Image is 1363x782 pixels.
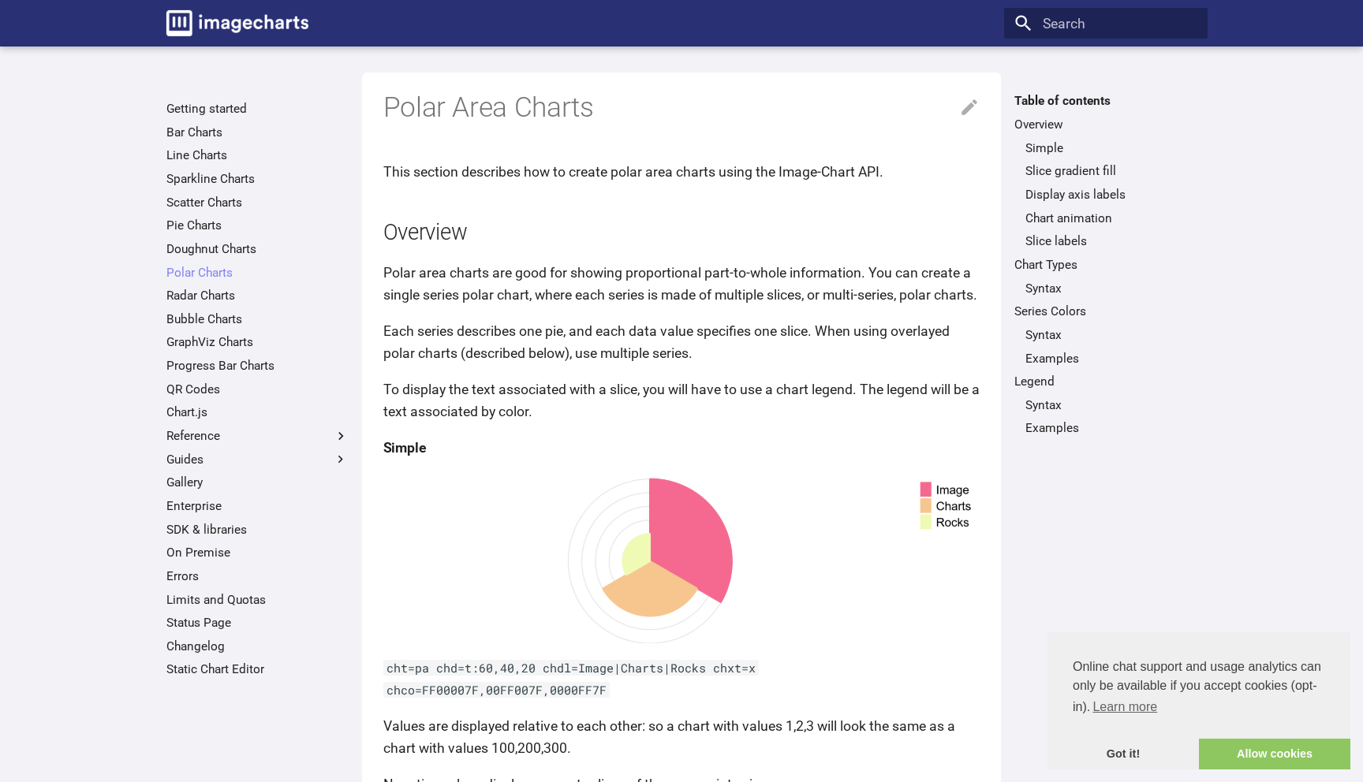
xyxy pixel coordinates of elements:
[383,262,980,306] p: Polar area charts are good for showing proportional part-to-whole information. You can create a s...
[166,241,349,257] a: Doughnut Charts
[166,10,308,36] img: logo
[166,334,349,350] a: GraphViz Charts
[1073,657,1325,719] span: Online chat support and usage analytics can only be available if you accept cookies (opt-in).
[166,404,349,420] a: Chart.js
[1025,140,1197,156] a: Simple
[159,3,316,43] a: Image-Charts documentation
[1004,93,1207,436] nav: Table of contents
[1014,281,1197,296] nav: Chart Types
[166,498,349,514] a: Enterprise
[166,568,349,584] a: Errors
[166,288,349,303] a: Radar Charts
[1025,351,1197,367] a: Examples
[166,147,349,163] a: Line Charts
[1014,374,1197,389] a: Legend
[166,382,349,397] a: QR Codes
[166,195,349,210] a: Scatter Charts
[166,545,349,560] a: On Premise
[166,101,349,117] a: Getting started
[166,452,349,467] label: Guides
[166,311,349,327] a: Bubble Charts
[383,161,980,183] p: This section describes how to create polar area charts using the Image-Chart API.
[1004,8,1207,39] input: Search
[383,715,980,759] p: Values are displayed relative to each other: so a chart with values 1,2,3 will look the same as a...
[166,171,349,187] a: Sparkline Charts
[1004,93,1207,109] label: Table of contents
[166,358,349,374] a: Progress Bar Charts
[1025,327,1197,343] a: Syntax
[383,218,980,248] h2: Overview
[166,125,349,140] a: Bar Charts
[1025,397,1197,413] a: Syntax
[1014,327,1197,367] nav: Series Colors
[383,378,980,423] p: To display the text associated with a slice, you will have to use a chart legend. The legend will...
[166,265,349,281] a: Polar Charts
[1025,233,1197,249] a: Slice labels
[166,522,349,538] a: SDK & libraries
[1014,257,1197,273] a: Chart Types
[1025,163,1197,179] a: Slice gradient fill
[1014,397,1197,437] nav: Legend
[1090,695,1159,719] a: learn more about cookies
[383,437,980,459] h4: Simple
[166,428,349,444] label: Reference
[383,472,980,642] img: static polar chart
[1047,632,1350,769] div: cookieconsent
[1199,739,1350,770] a: allow cookies
[1014,303,1197,319] a: Series Colors
[166,475,349,490] a: Gallery
[166,661,349,677] a: Static Chart Editor
[383,660,760,698] code: cht=pa chd=t:60,40,20 chdl=Image|Charts|Rocks chxt=x chco=FF00007F,00FF007F,0000FF7F
[1025,210,1197,226] a: Chart animation
[1025,420,1197,436] a: Examples
[1025,281,1197,296] a: Syntax
[1014,140,1197,250] nav: Overview
[383,320,980,364] p: Each series describes one pie, and each data value specifies one slice. When using overlayed pola...
[1047,739,1199,770] a: dismiss cookie message
[166,592,349,608] a: Limits and Quotas
[1014,117,1197,132] a: Overview
[166,615,349,631] a: Status Page
[166,218,349,233] a: Pie Charts
[383,90,980,126] h1: Polar Area Charts
[166,639,349,654] a: Changelog
[1025,187,1197,203] a: Display axis labels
